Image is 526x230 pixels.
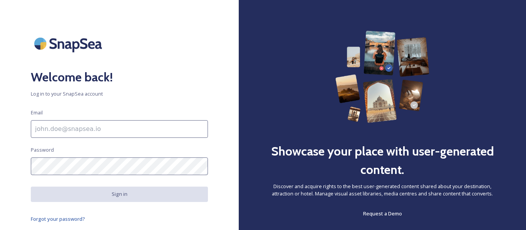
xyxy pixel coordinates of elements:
span: Request a Demo [363,210,402,217]
button: Sign in [31,187,208,202]
img: 63b42ca75bacad526042e722_Group%20154-p-800.png [335,31,429,123]
h2: Showcase your place with user-generated content. [270,142,495,179]
span: Forgot your password? [31,215,85,222]
span: Email [31,109,43,116]
a: Request a Demo [363,209,402,218]
span: Password [31,146,54,154]
h2: Welcome back! [31,68,208,86]
input: john.doe@snapsea.io [31,120,208,138]
span: Discover and acquire rights to the best user-generated content shared about your destination, att... [270,183,495,197]
span: Log in to your SnapSea account [31,90,208,98]
img: SnapSea Logo [31,31,108,56]
a: Forgot your password? [31,214,208,223]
